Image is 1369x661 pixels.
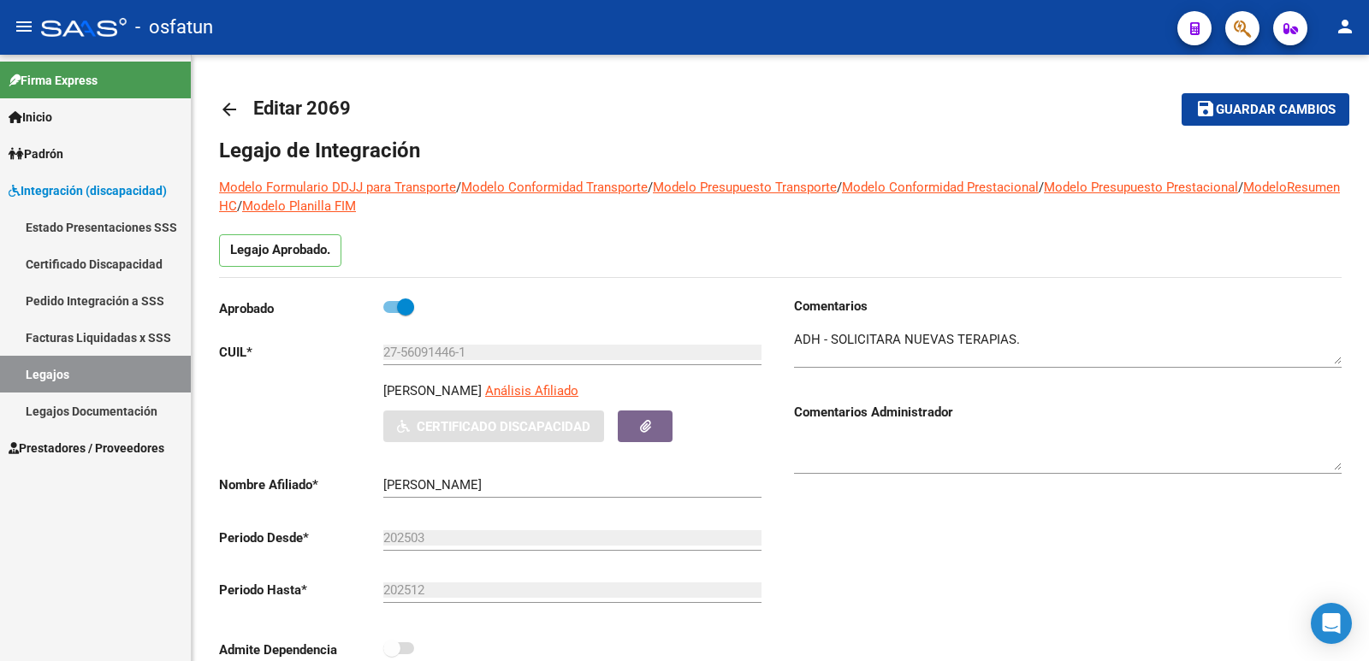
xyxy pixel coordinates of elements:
p: Aprobado [219,299,383,318]
button: Guardar cambios [1182,93,1349,125]
mat-icon: menu [14,16,34,37]
a: Modelo Planilla FIM [242,198,356,214]
div: Open Intercom Messenger [1311,603,1352,644]
span: Firma Express [9,71,98,90]
mat-icon: save [1195,98,1216,119]
p: [PERSON_NAME] [383,381,482,400]
span: Integración (discapacidad) [9,181,167,200]
mat-icon: person [1335,16,1355,37]
p: Nombre Afiliado [219,475,383,494]
p: Periodo Hasta [219,581,383,599]
span: - osfatun [135,9,213,46]
h3: Comentarios Administrador [794,403,1342,422]
span: Inicio [9,108,52,127]
span: Prestadores / Proveedores [9,439,164,457]
a: Modelo Conformidad Transporte [461,180,648,195]
span: Padrón [9,145,63,163]
p: Periodo Desde [219,528,383,547]
p: Legajo Aprobado. [219,234,341,267]
button: Certificado Discapacidad [383,410,604,442]
a: Modelo Presupuesto Transporte [653,180,837,195]
span: Análisis Afiliado [485,383,578,398]
h3: Comentarios [794,297,1342,316]
span: Certificado Discapacidad [417,419,590,434]
p: Admite Dependencia [219,640,383,659]
a: Modelo Conformidad Prestacional [842,180,1039,195]
h1: Legajo de Integración [219,137,1342,164]
a: Modelo Formulario DDJJ para Transporte [219,180,456,195]
span: Guardar cambios [1216,103,1336,118]
a: Modelo Presupuesto Prestacional [1044,180,1238,195]
p: CUIL [219,343,383,362]
span: Editar 2069 [253,97,351,119]
mat-icon: arrow_back [219,99,240,120]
